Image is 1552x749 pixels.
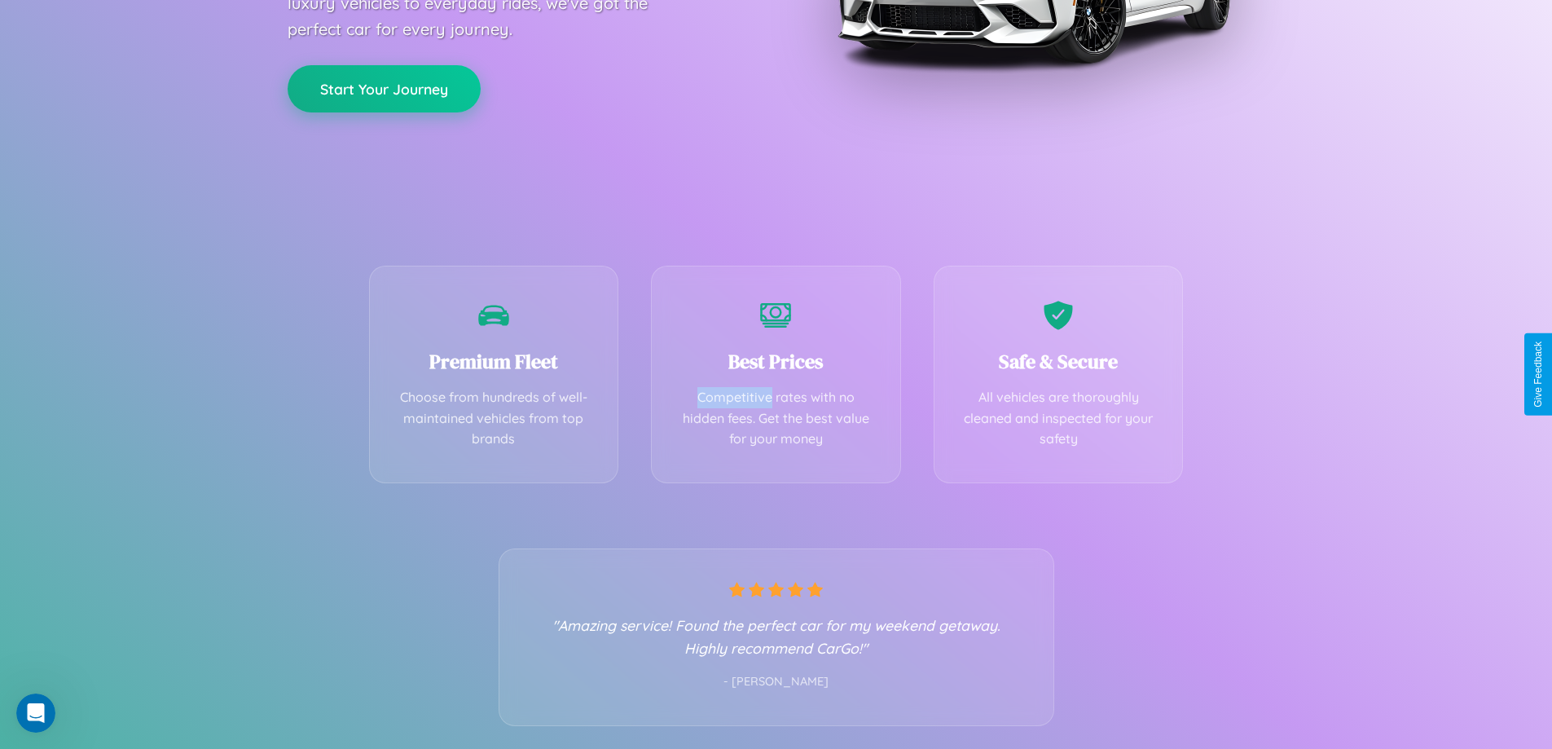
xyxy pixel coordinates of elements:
p: All vehicles are thoroughly cleaned and inspected for your safety [959,387,1159,450]
p: Choose from hundreds of well-maintained vehicles from top brands [394,387,594,450]
h3: Best Prices [676,348,876,375]
iframe: Intercom live chat [16,694,55,733]
p: - [PERSON_NAME] [532,672,1021,693]
div: Give Feedback [1532,341,1544,408]
p: Competitive rates with no hidden fees. Get the best value for your money [676,387,876,450]
button: Start Your Journey [288,65,481,112]
h3: Premium Fleet [394,348,594,375]
h3: Safe & Secure [959,348,1159,375]
p: "Amazing service! Found the perfect car for my weekend getaway. Highly recommend CarGo!" [532,614,1021,659]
